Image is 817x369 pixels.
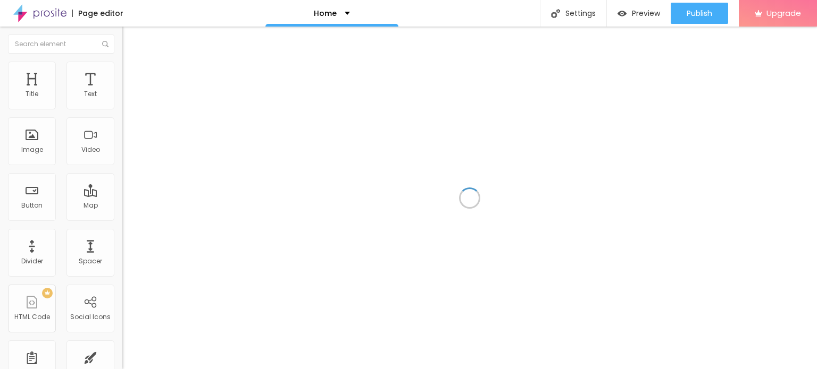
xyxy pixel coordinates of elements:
div: Video [81,146,100,153]
div: Title [26,90,38,98]
div: Text [84,90,97,98]
div: Divider [21,258,43,265]
img: Icone [551,9,560,18]
div: Map [84,202,98,209]
span: Upgrade [766,8,801,18]
img: Icone [102,41,109,47]
div: Page editor [72,10,123,17]
span: Preview [632,9,660,18]
div: Social Icons [70,313,111,321]
span: Publish [687,9,712,18]
img: view-1.svg [618,9,627,18]
input: Search element [8,35,114,54]
div: Spacer [79,258,102,265]
p: Home [314,10,337,17]
div: HTML Code [14,313,50,321]
button: Publish [671,3,728,24]
div: Button [21,202,43,209]
button: Preview [607,3,671,24]
div: Image [21,146,43,153]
